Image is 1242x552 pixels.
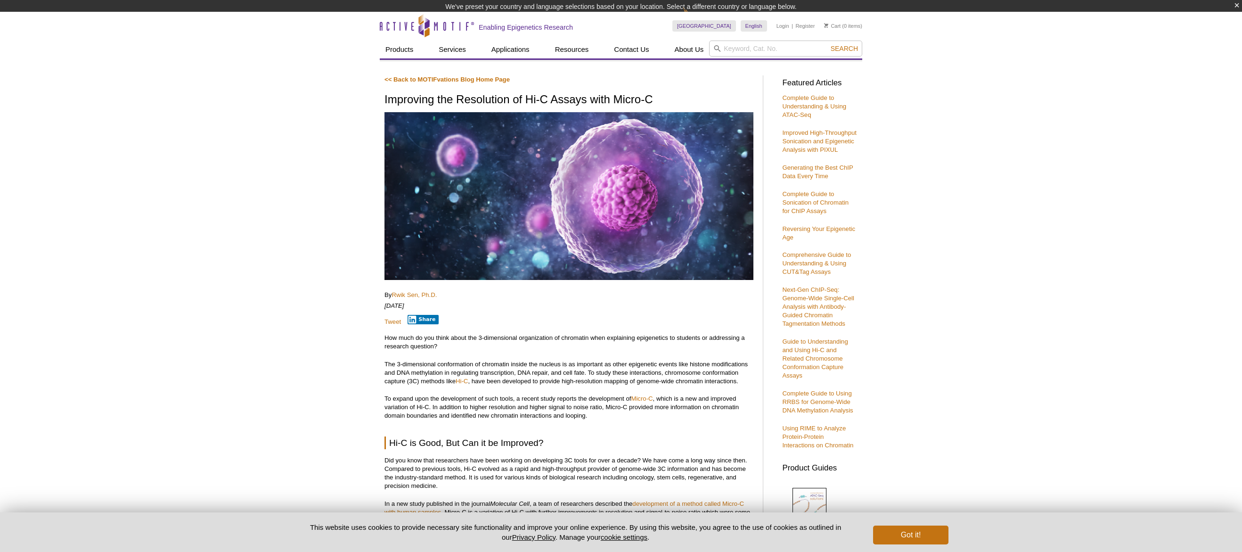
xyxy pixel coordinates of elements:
p: To expand upon the development of such tools, a recent study reports the development of , which i... [384,395,753,420]
input: Keyword, Cat. No. [709,41,862,57]
h2: Hi-C is Good, But Can it be Improved? [384,437,753,449]
a: Reversing Your Epigenetic Age [782,225,855,241]
a: Improved High-Throughput Sonication and Epigenetic Analysis with PIXUL [782,129,857,153]
a: Privacy Policy [512,533,556,541]
a: Contact Us [608,41,654,58]
a: Cart [824,23,841,29]
button: Share [408,315,439,324]
a: English [741,20,767,32]
a: Generating the Best ChIP Data Every Time [782,164,853,180]
p: By [384,291,753,299]
img: Comprehensive ATAC-Seq Solutions [793,488,826,532]
button: cookie settings [601,533,647,541]
h1: Improving the Resolution of Hi-C Assays with Micro-C [384,93,753,107]
a: Rwik Sen, Ph.D. [392,291,437,298]
a: Products [380,41,419,58]
span: Search [831,45,858,52]
em: Molecular Cell [490,500,530,507]
img: Change Here [683,7,708,29]
a: Services [433,41,472,58]
a: Micro-C [631,395,653,402]
a: Register [795,23,815,29]
p: How much do you think about the 3-dimensional organization of chromatin when explaining epigeneti... [384,334,753,351]
img: New Micro-C Method [384,112,753,280]
a: Login [776,23,789,29]
a: Tweet [384,318,401,325]
img: Your Cart [824,23,828,28]
a: Complete Guide to Using RRBS for Genome-Wide DNA Methylation Analysis [782,390,853,414]
a: About Us [669,41,710,58]
a: Complete Guide to Sonication of Chromatin for ChIP Assays [782,190,849,214]
a: Using RIME to Analyze Protein-Protein Interactions on Chromatin [782,425,853,449]
h2: Enabling Epigenetics Research [479,23,573,32]
a: << Back to MOTIFvations Blog Home Page [384,76,510,83]
h3: Featured Articles [782,79,858,87]
em: [DATE] [384,302,404,309]
a: Next-Gen ChIP-Seq: Genome-Wide Single-Cell Analysis with Antibody-Guided Chromatin Tagmentation M... [782,286,854,327]
p: This website uses cookies to provide necessary site functionality and improve your online experie... [294,522,858,542]
a: Complete Guide to Understanding & Using ATAC-Seq [782,94,846,118]
a: [GEOGRAPHIC_DATA] [672,20,736,32]
a: ComprehensiveATAC-Seq Solutions [782,487,843,552]
a: Guide to Understanding and Using Hi-C and Related Chromosome Conformation Capture Assays [782,338,848,379]
p: Did you know that researchers have been working on developing 3C tools for over a decade? We have... [384,456,753,490]
li: (0 items) [824,20,862,32]
a: Comprehensive Guide to Understanding & Using CUT&Tag Assays [782,251,851,275]
button: Search [828,44,861,53]
a: Hi-C [456,378,468,385]
a: Applications [486,41,535,58]
p: The 3-dimensional conformation of chromatin inside the nucleus is as important as other epigeneti... [384,360,753,386]
li: | [792,20,793,32]
h3: Product Guides [782,459,858,472]
p: In a new study published in the journal , a team of researchers described the . Micro-C is a vari... [384,500,753,525]
a: Resources [549,41,595,58]
button: Got it! [873,526,948,544]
